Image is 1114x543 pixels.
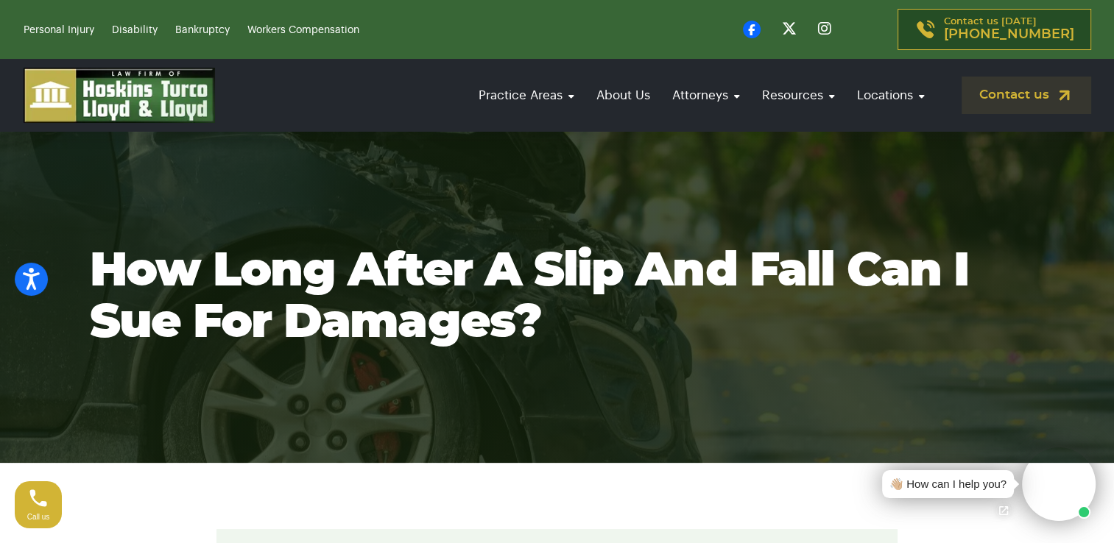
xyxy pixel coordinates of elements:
a: Disability [112,25,158,35]
span: [PHONE_NUMBER] [944,27,1074,42]
a: Locations [850,74,932,116]
a: Contact us [962,77,1091,114]
a: Workers Compensation [247,25,359,35]
img: logo [24,68,215,123]
a: Attorneys [665,74,747,116]
a: Bankruptcy [175,25,230,35]
p: Contact us [DATE] [944,17,1074,42]
a: Open chat [988,495,1019,526]
a: About Us [589,74,658,116]
a: Practice Areas [471,74,582,116]
h1: How long after a slip and fall can I sue for damages? [90,246,1025,349]
a: Resources [755,74,842,116]
span: Call us [27,513,50,521]
a: Contact us [DATE][PHONE_NUMBER] [898,9,1091,50]
a: Personal Injury [24,25,94,35]
div: 👋🏼 How can I help you? [889,476,1007,493]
